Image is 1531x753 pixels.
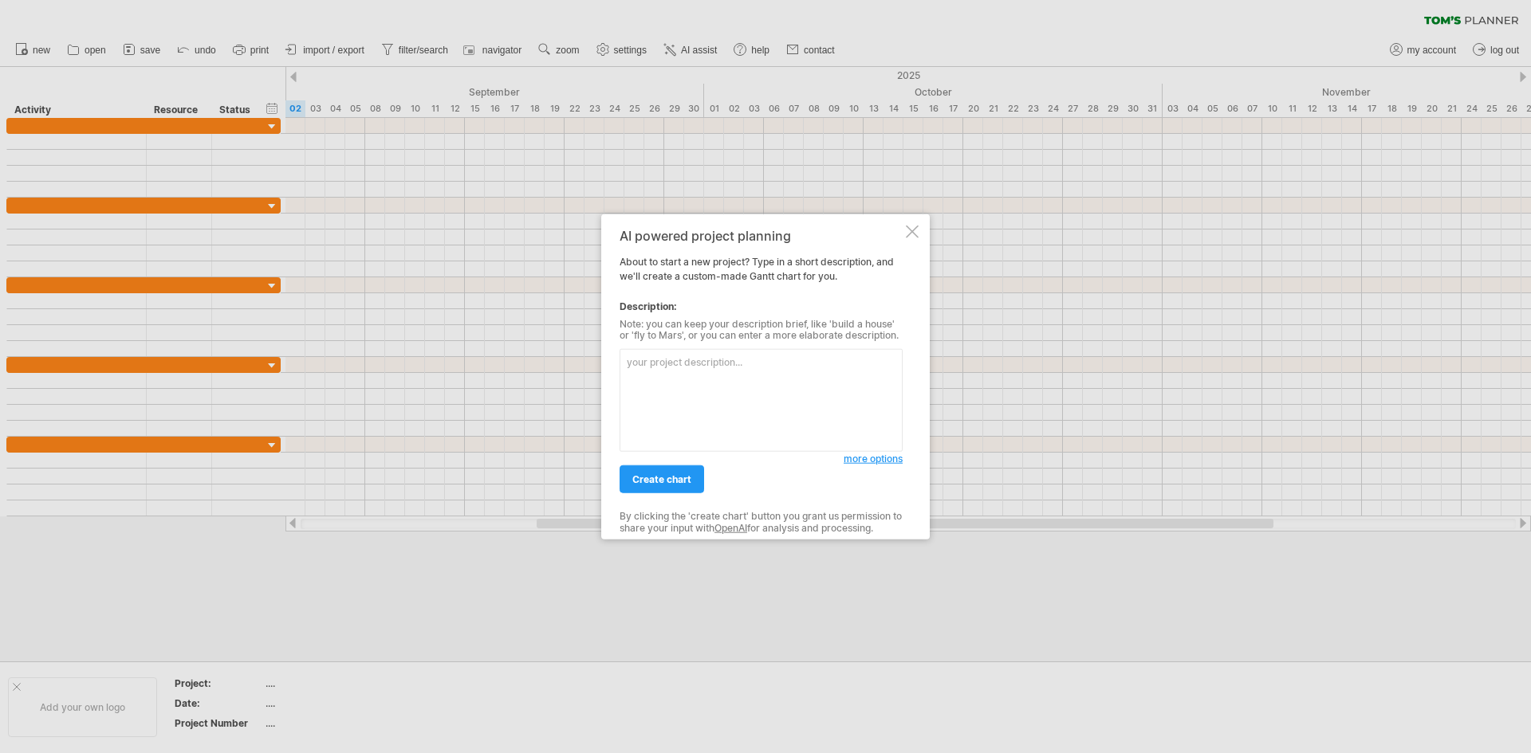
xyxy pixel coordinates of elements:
[620,511,903,534] div: By clicking the 'create chart' button you grant us permission to share your input with for analys...
[620,318,903,341] div: Note: you can keep your description brief, like 'build a house' or 'fly to Mars', or you can ente...
[620,465,704,493] a: create chart
[714,521,747,533] a: OpenAI
[844,452,903,466] a: more options
[620,299,903,313] div: Description:
[620,228,903,525] div: About to start a new project? Type in a short description, and we'll create a custom-made Gantt c...
[620,228,903,242] div: AI powered project planning
[844,453,903,465] span: more options
[632,473,691,485] span: create chart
